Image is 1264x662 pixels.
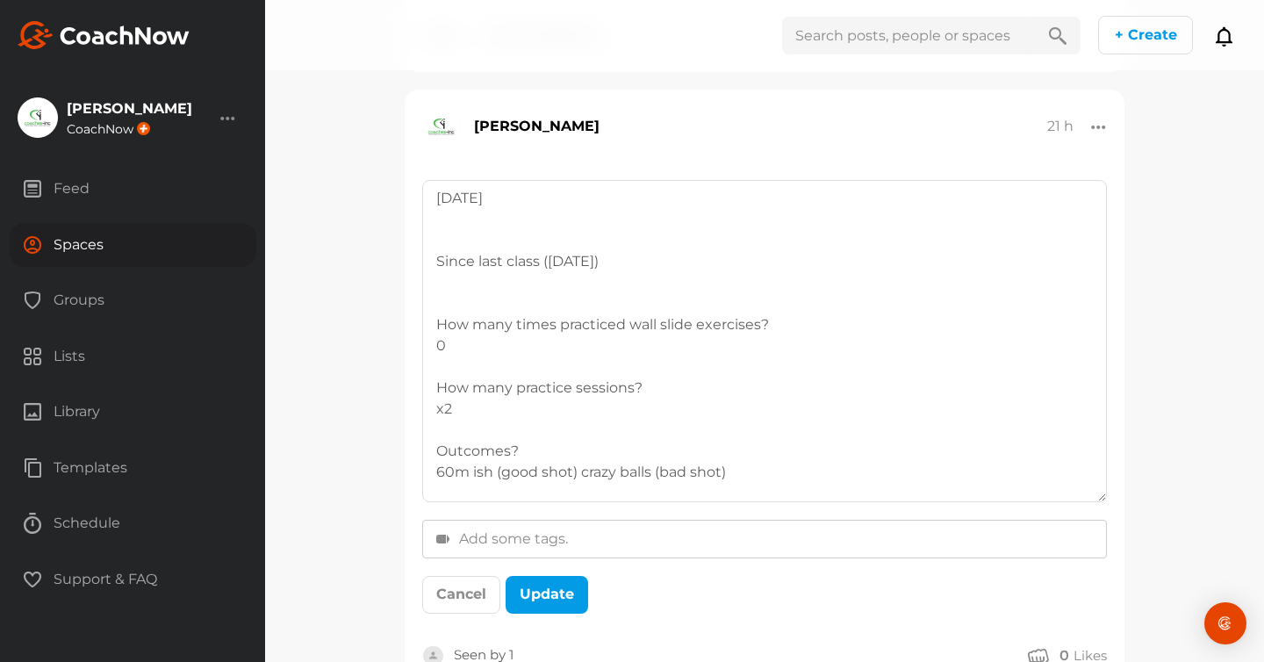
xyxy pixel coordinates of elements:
[9,278,256,335] a: Groups
[9,223,256,279] a: Spaces
[422,107,461,146] img: square_99be47b17e67ea3aac278c4582f406fe.jpg
[782,17,1035,54] input: Search posts, people or spaces
[10,167,256,211] div: Feed
[10,558,256,601] div: Support & FAQ
[18,21,190,49] img: svg+xml;base64,PHN2ZyB3aWR0aD0iMTk2IiBoZWlnaHQ9IjMyIiB2aWV3Qm94PSIwIDAgMTk2IDMyIiBmaWxsPSJub25lIi...
[67,122,192,135] div: CoachNow
[18,98,57,137] img: square_99be47b17e67ea3aac278c4582f406fe.jpg
[474,116,600,137] div: [PERSON_NAME]
[1098,16,1193,54] button: + Create
[422,576,500,614] button: Cancel
[10,278,256,322] div: Groups
[10,446,256,490] div: Templates
[506,576,588,614] button: Update
[9,558,256,614] a: Support & FAQ
[10,501,256,545] div: Schedule
[456,525,662,553] input: Add some tags.
[9,446,256,502] a: Templates
[9,390,256,446] a: Library
[10,390,256,434] div: Library
[9,167,256,223] a: Feed
[9,335,256,391] a: Lists
[67,102,192,116] div: [PERSON_NAME]
[1204,602,1246,644] div: Open Intercom Messenger
[10,335,256,378] div: Lists
[1047,118,1074,135] div: 21 h
[10,223,256,267] div: Spaces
